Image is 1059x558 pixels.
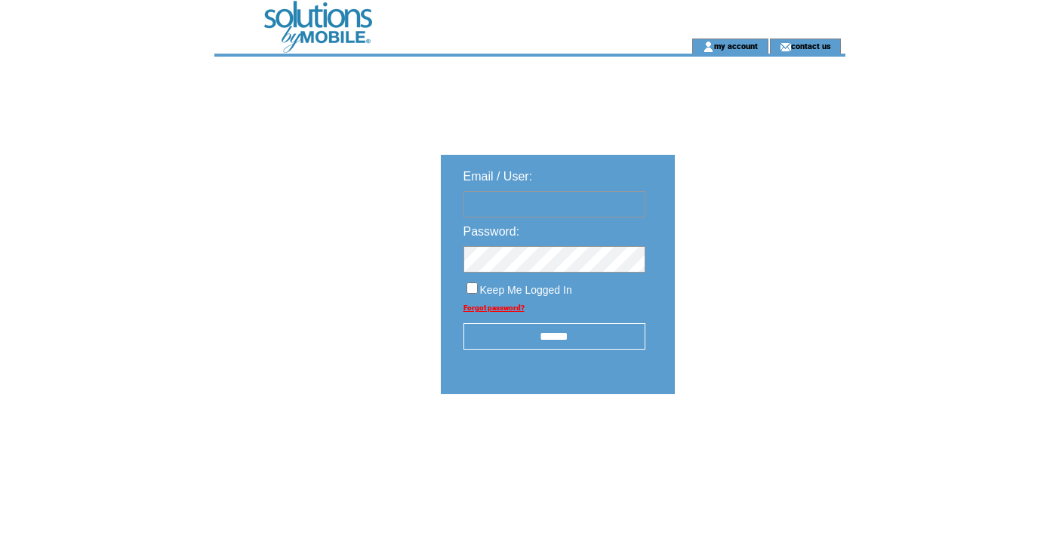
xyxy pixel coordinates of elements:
[791,41,831,51] a: contact us
[719,432,794,451] img: transparent.png
[463,170,533,183] span: Email / User:
[703,41,714,53] img: account_icon.gif
[480,284,572,296] span: Keep Me Logged In
[714,41,758,51] a: my account
[463,304,525,312] a: Forgot password?
[463,225,520,238] span: Password:
[780,41,791,53] img: contact_us_icon.gif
